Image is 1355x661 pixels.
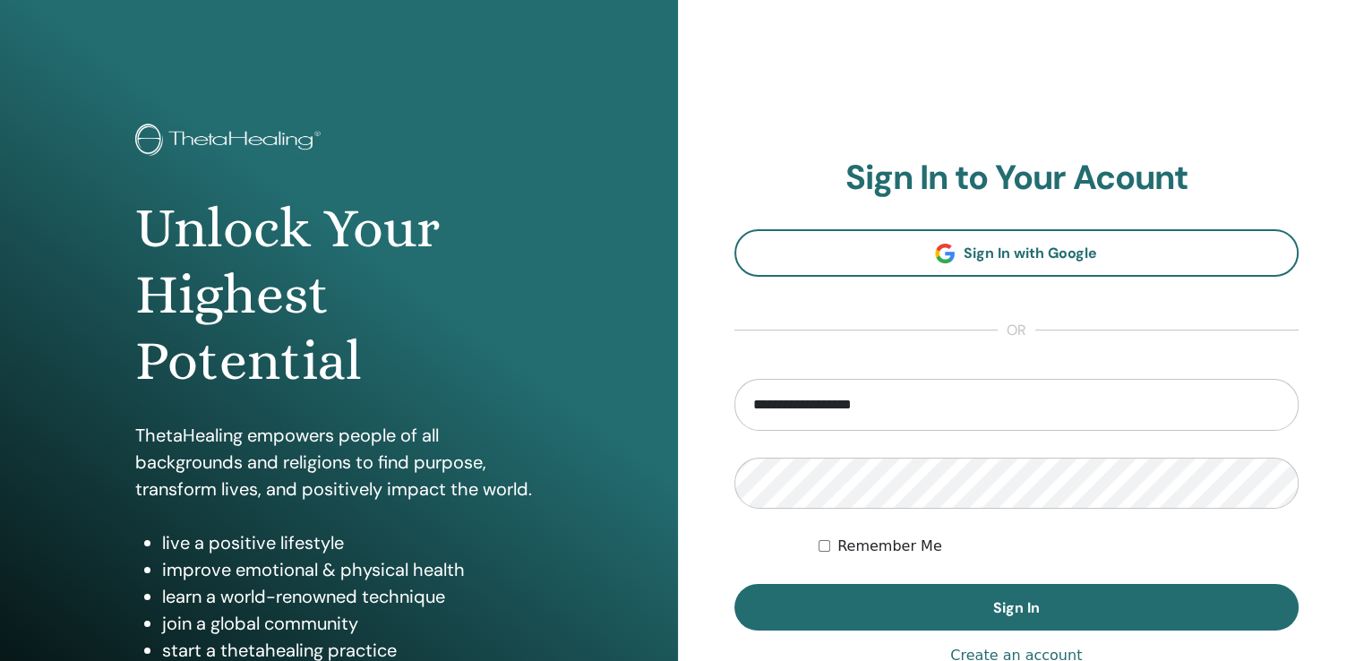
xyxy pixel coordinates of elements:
[734,584,1299,631] button: Sign In
[964,244,1097,262] span: Sign In with Google
[734,229,1299,277] a: Sign In with Google
[162,529,542,556] li: live a positive lifestyle
[135,195,542,395] h1: Unlock Your Highest Potential
[819,536,1299,557] div: Keep me authenticated indefinitely or until I manually logout
[162,610,542,637] li: join a global community
[993,598,1040,617] span: Sign In
[162,556,542,583] li: improve emotional & physical health
[135,422,542,502] p: ThetaHealing empowers people of all backgrounds and religions to find purpose, transform lives, a...
[734,158,1299,199] h2: Sign In to Your Acount
[837,536,942,557] label: Remember Me
[998,320,1035,341] span: or
[162,583,542,610] li: learn a world-renowned technique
